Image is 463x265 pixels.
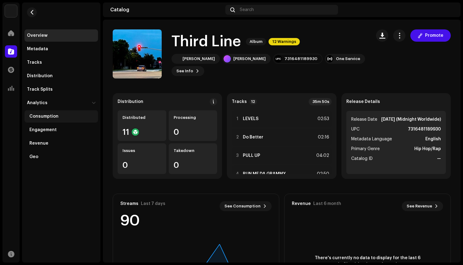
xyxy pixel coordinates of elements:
[29,114,58,119] div: Consumption
[408,126,441,133] strong: 7316481189930
[351,135,392,143] span: Metadata Language
[24,137,98,150] re-m-nav-item: Revenue
[309,98,332,105] div: 35m 50s
[27,100,47,105] div: Analytics
[316,134,329,141] div: 02:16
[174,115,213,120] div: Processing
[220,201,272,211] button: See Consumption
[110,7,223,12] div: Catalog
[27,60,42,65] div: Tracks
[24,70,98,82] re-m-nav-item: Distribution
[29,141,48,146] div: Revenue
[351,145,380,153] span: Primary Genre
[246,38,266,45] span: Album
[410,29,451,42] button: Promote
[176,65,193,77] span: See Info
[232,99,247,104] strong: Tracks
[27,74,53,78] div: Distribution
[351,116,377,123] span: Release Date
[27,33,47,38] div: Overview
[316,115,329,123] div: 02:53
[243,135,263,140] strong: Do Better
[183,56,215,61] div: [PERSON_NAME]
[249,99,257,104] p-badge: 12
[443,5,453,15] img: b63b6334-7afc-4413-9254-c9ec4fb9dbdb
[24,56,98,69] re-m-nav-item: Tracks
[122,148,161,153] div: Issues
[437,155,441,162] strong: —
[351,126,359,133] span: UPC
[24,124,98,136] re-m-nav-item: Engagement
[233,56,266,61] div: [PERSON_NAME]
[336,56,360,61] div: One Service
[171,32,241,51] h1: Third Line
[174,148,213,153] div: Takedown
[243,116,258,121] strong: LEVELS
[24,151,98,163] re-m-nav-item: Geo
[122,115,161,120] div: Distributed
[27,87,53,92] div: Track Splits
[316,170,329,178] div: 02:50
[27,47,48,51] div: Metadata
[24,43,98,55] re-m-nav-item: Metadata
[425,135,441,143] strong: English
[24,83,98,96] re-m-nav-item: Track Splits
[269,38,300,45] span: 12 Warnings
[29,154,38,159] div: Geo
[141,201,165,206] div: Last 7 days
[118,99,143,104] div: Distribution
[24,29,98,42] re-m-nav-item: Overview
[407,200,432,212] span: See Revenue
[120,201,138,206] div: Streams
[346,99,380,104] strong: Release Details
[171,66,204,76] button: See Info
[173,55,180,62] img: 230caef1-5c9d-40b7-b13f-78dd694c62c0
[240,7,254,12] span: Search
[5,5,17,17] img: 190830b2-3b53-4b0d-992c-d3620458de1d
[243,153,260,158] strong: PULL UP
[425,29,443,42] span: Promote
[243,172,286,176] strong: RUN ME DA GRAMMY
[381,116,441,123] strong: [DATE] (Midnight Worldwide)
[224,200,261,212] span: See Consumption
[292,201,311,206] div: Revenue
[29,127,57,132] div: Engagement
[24,97,98,163] re-m-nav-dropdown: Analytics
[316,152,329,159] div: 04:02
[402,201,443,211] button: See Revenue
[284,56,317,61] div: 7316481189930
[351,155,373,162] span: Catalog ID
[313,201,341,206] div: Last 6 month
[24,110,98,123] re-m-nav-item: Consumption
[414,145,441,153] strong: Hip Hop/Rap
